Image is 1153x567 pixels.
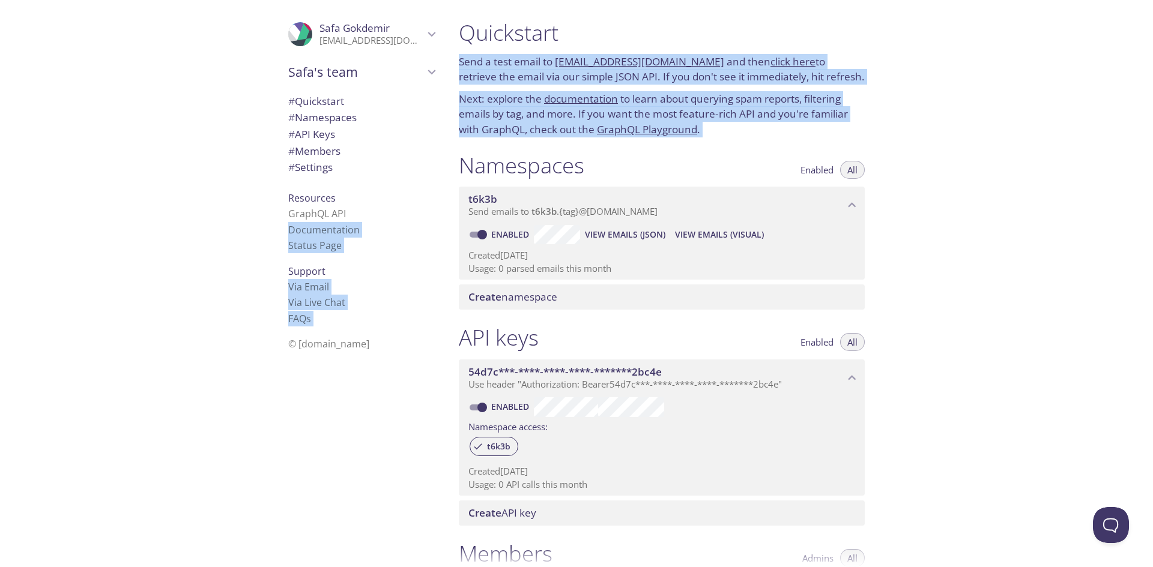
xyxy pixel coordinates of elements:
[288,127,295,141] span: #
[468,506,536,520] span: API key
[279,93,444,110] div: Quickstart
[840,161,865,179] button: All
[459,540,552,567] h1: Members
[544,92,618,106] a: documentation
[459,187,865,224] div: t6k3b namespace
[468,262,855,275] p: Usage: 0 parsed emails this month
[468,478,855,491] p: Usage: 0 API calls this month
[468,290,557,304] span: namespace
[288,144,340,158] span: Members
[531,205,557,217] span: t6k3b
[288,160,295,174] span: #
[468,192,497,206] span: t6k3b
[279,14,444,54] div: Safa Gokdemir
[288,191,336,205] span: Resources
[288,160,333,174] span: Settings
[459,500,865,526] div: Create API Key
[279,159,444,176] div: Team Settings
[1093,507,1129,543] iframe: Help Scout Beacon - Open
[279,143,444,160] div: Members
[468,465,855,478] p: Created [DATE]
[288,312,311,325] a: FAQ
[288,127,335,141] span: API Keys
[480,441,518,452] span: t6k3b
[459,324,539,351] h1: API keys
[288,280,329,293] a: Via Email
[288,144,295,158] span: #
[555,55,724,68] a: [EMAIL_ADDRESS][DOMAIN_NAME]
[288,94,344,108] span: Quickstart
[319,35,424,47] p: [EMAIL_ADDRESS][DOMAIN_NAME]
[288,296,345,309] a: Via Live Chat
[793,333,841,351] button: Enabled
[670,225,769,244] button: View Emails (Visual)
[288,239,342,252] a: Status Page
[288,265,325,278] span: Support
[459,19,865,46] h1: Quickstart
[279,56,444,88] div: Safa's team
[840,333,865,351] button: All
[288,64,424,80] span: Safa's team
[288,110,295,124] span: #
[459,152,584,179] h1: Namespaces
[306,312,311,325] span: s
[468,417,548,434] label: Namespace access:
[580,225,670,244] button: View Emails (JSON)
[468,506,501,520] span: Create
[288,223,360,236] a: Documentation
[468,290,501,304] span: Create
[279,109,444,126] div: Namespaces
[288,110,357,124] span: Namespaces
[459,284,865,310] div: Create namespace
[288,94,295,108] span: #
[585,227,665,242] span: View Emails (JSON)
[489,401,534,412] a: Enabled
[319,21,390,35] span: Safa Gokdemir
[468,249,855,262] p: Created [DATE]
[459,54,865,85] p: Send a test email to and then to retrieve the email via our simple JSON API. If you don't see it ...
[470,437,518,456] div: t6k3b
[597,122,697,136] a: GraphQL Playground
[288,337,369,350] span: © [DOMAIN_NAME]
[459,91,865,137] p: Next: explore the to learn about querying spam reports, filtering emails by tag, and more. If you...
[675,227,764,242] span: View Emails (Visual)
[489,229,534,240] a: Enabled
[279,126,444,143] div: API Keys
[288,207,346,220] a: GraphQL API
[793,161,841,179] button: Enabled
[468,205,658,217] span: Send emails to . {tag} @[DOMAIN_NAME]
[770,55,816,68] a: click here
